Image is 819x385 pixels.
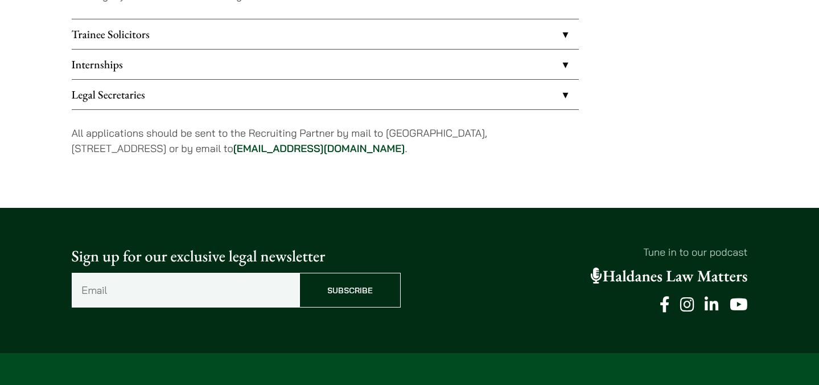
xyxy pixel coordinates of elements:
[72,244,401,268] p: Sign up for our exclusive legal newsletter
[72,50,579,79] a: Internships
[72,19,579,49] a: Trainee Solicitors
[72,273,299,308] input: Email
[72,125,579,156] p: All applications should be sent to the Recruiting Partner by mail to [GEOGRAPHIC_DATA], [STREET_A...
[72,80,579,109] a: Legal Secretaries
[419,244,748,260] p: Tune in to our podcast
[233,142,405,155] a: [EMAIL_ADDRESS][DOMAIN_NAME]
[299,273,401,308] input: Subscribe
[591,266,748,286] a: Haldanes Law Matters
